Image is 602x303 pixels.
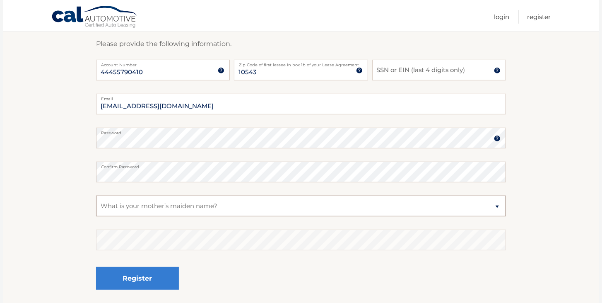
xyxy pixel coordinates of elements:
input: SSN or EIN (last 4 digits only) [372,60,506,80]
a: Cal Automotive [51,5,138,29]
img: tooltip.svg [218,67,224,74]
label: Password [96,128,506,134]
input: Email [96,94,506,114]
a: Register [527,10,551,24]
a: Login [494,10,509,24]
input: Zip Code [234,60,368,80]
label: Confirm Password [96,162,506,168]
label: Email [96,94,506,100]
label: Account Number [96,60,230,66]
img: tooltip.svg [494,67,501,74]
input: Account Number [96,60,230,80]
p: Please provide the following information. [96,38,506,50]
label: Zip Code of first lessee in box 1b of your Lease Agreement [234,60,368,66]
img: tooltip.svg [494,135,501,142]
img: tooltip.svg [356,67,363,74]
button: Register [96,267,179,290]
